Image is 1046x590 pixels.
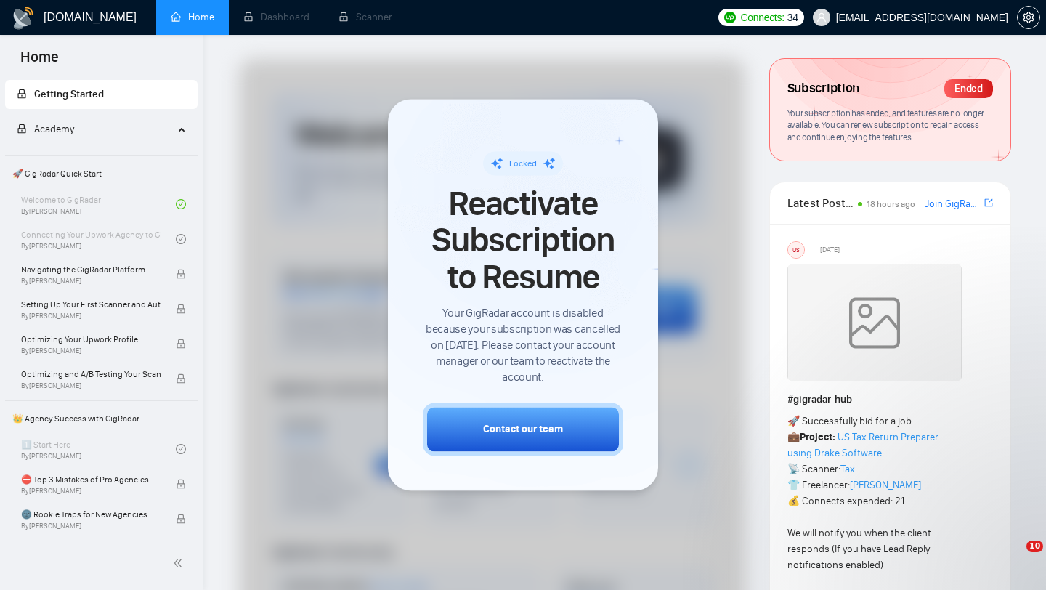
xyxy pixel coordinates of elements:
[787,264,962,381] img: weqQh+iSagEgQAAAABJRU5ErkJggg==
[176,339,186,349] span: lock
[867,199,915,209] span: 18 hours ago
[788,242,804,258] div: US
[17,89,27,99] span: lock
[423,185,623,295] span: Reactivate Subscription to Resume
[21,277,161,286] span: By [PERSON_NAME]
[7,404,196,433] span: 👑 Agency Success with GigRadar
[176,373,186,384] span: lock
[787,9,798,25] span: 34
[21,522,161,530] span: By [PERSON_NAME]
[800,431,835,443] strong: Project:
[740,9,784,25] span: Connects:
[12,7,35,30] img: logo
[1018,12,1039,23] span: setting
[5,80,198,109] li: Getting Started
[34,123,74,135] span: Academy
[21,347,161,355] span: By [PERSON_NAME]
[787,194,854,212] span: Latest Posts from the GigRadar Community
[176,304,186,314] span: lock
[816,12,827,23] span: user
[21,332,161,347] span: Optimizing Your Upwork Profile
[984,196,993,210] a: export
[423,306,623,386] span: Your GigRadar account is disabled because your subscription was cancelled on [DATE]. Please conta...
[9,47,70,77] span: Home
[21,297,161,312] span: Setting Up Your First Scanner and Auto-Bidder
[7,159,196,188] span: 🚀 GigRadar Quick Start
[21,312,161,320] span: By [PERSON_NAME]
[176,269,186,279] span: lock
[787,392,993,408] h1: # gigradar-hub
[1017,6,1040,29] button: setting
[483,422,563,437] div: Contact our team
[176,199,186,209] span: check-circle
[21,507,161,522] span: 🌚 Rookie Traps for New Agencies
[1026,541,1043,552] span: 10
[17,124,27,134] span: lock
[34,88,104,100] span: Getting Started
[787,108,985,142] span: Your subscription has ended, and features are no longer available. You can renew subscription to ...
[21,472,161,487] span: ⛔ Top 3 Mistakes of Pro Agencies
[176,444,186,454] span: check-circle
[173,556,187,570] span: double-left
[21,262,161,277] span: Navigating the GigRadar Platform
[21,367,161,381] span: Optimizing and A/B Testing Your Scanner for Better Results
[21,381,161,390] span: By [PERSON_NAME]
[984,197,993,209] span: export
[21,487,161,496] span: By [PERSON_NAME]
[787,431,938,459] a: US Tax Return Preparer using Drake Software
[17,123,74,135] span: Academy
[176,234,186,244] span: check-circle
[925,196,981,212] a: Join GigRadar Slack Community
[423,403,623,456] button: Contact our team
[176,479,186,489] span: lock
[171,11,214,23] a: homeHome
[1017,12,1040,23] a: setting
[176,514,186,524] span: lock
[787,76,859,101] span: Subscription
[724,12,736,23] img: upwork-logo.png
[820,243,840,256] span: [DATE]
[509,158,537,169] span: Locked
[944,79,993,98] div: Ended
[997,541,1031,575] iframe: Intercom live chat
